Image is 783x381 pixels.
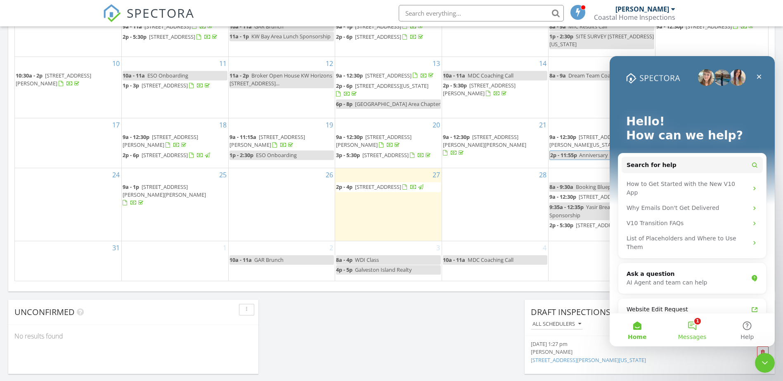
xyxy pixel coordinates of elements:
[336,183,425,190] a: 2p - 4p [STREET_ADDRESS]
[336,33,352,40] span: 2p - 6p
[549,203,622,219] span: Yasir Breakfast Sponsorship
[228,241,335,280] td: Go to September 2, 2025
[229,23,252,30] span: 10a - 11a
[336,22,441,32] a: 9a - 1p [STREET_ADDRESS]
[443,256,465,263] span: 10a - 11a
[123,151,227,160] a: 2p - 6p [STREET_ADDRESS]
[549,133,642,148] a: 9a - 12:30p [STREET_ADDRESS][PERSON_NAME][US_STATE]
[16,72,91,87] a: 10:30a - 2p [STREET_ADDRESS][PERSON_NAME]
[123,183,206,206] a: 9a - 1p [STREET_ADDRESS][PERSON_NAME][PERSON_NAME]
[228,168,335,241] td: Go to August 26, 2025
[594,13,675,21] div: Coastal Home Inspections
[111,241,121,254] a: Go to August 31, 2025
[549,168,655,241] td: Go to August 29, 2025
[435,241,442,254] a: Go to September 3, 2025
[111,118,121,132] a: Go to August 17, 2025
[442,241,549,280] td: Go to September 4, 2025
[122,56,229,118] td: Go to August 11, 2025
[254,23,284,30] span: GAR Brunch
[686,23,732,30] span: [STREET_ADDRESS]
[123,82,211,89] a: 1p - 3p [STREET_ADDRESS]
[431,57,442,70] a: Go to August 13, 2025
[324,168,335,181] a: Go to August 26, 2025
[256,151,297,159] span: ESO Onboarding
[228,118,335,168] td: Go to August 19, 2025
[15,7,122,56] td: Go to August 3, 2025
[229,72,332,87] span: Broker Open House KW Horizons [STREET_ADDRESS]...
[15,241,122,280] td: Go to August 31, 2025
[431,118,442,132] a: Go to August 20, 2025
[336,151,432,159] a: 3p - 5:30p [STREET_ADDRESS]
[549,241,655,280] td: Go to September 5, 2025
[336,33,425,40] a: 2p - 6p [STREET_ADDRESS]
[147,72,188,79] span: ESO Onboarding
[336,182,441,192] a: 2p - 4p [STREET_ADDRESS]
[355,100,440,108] span: [GEOGRAPHIC_DATA] Area Chapter
[336,132,441,150] a: 9a - 12:30p [STREET_ADDRESS][PERSON_NAME]
[531,340,729,364] a: [DATE] 1:27 pm [PERSON_NAME] [STREET_ADDRESS][PERSON_NAME][US_STATE]
[336,81,441,99] a: 2p - 6p [STREET_ADDRESS][US_STATE]
[755,353,775,373] iframe: Intercom live chat
[229,133,305,148] a: 9a - 11:15a [STREET_ADDRESS][PERSON_NAME]
[531,340,729,348] div: [DATE] 1:27 pm
[549,132,654,150] a: 9a - 12:30p [STREET_ADDRESS][PERSON_NAME][US_STATE]
[324,57,335,70] a: Go to August 12, 2025
[229,133,305,148] span: [STREET_ADDRESS][PERSON_NAME]
[336,151,441,160] a: 3p - 5:30p [STREET_ADDRESS]
[335,7,442,56] td: Go to August 6, 2025
[531,356,646,364] a: [STREET_ADDRESS][PERSON_NAME][US_STATE]
[537,57,548,70] a: Go to August 14, 2025
[355,33,401,40] span: [STREET_ADDRESS]
[324,118,335,132] a: Go to August 19, 2025
[549,183,573,190] span: 8a - 9:30a
[15,118,122,168] td: Go to August 17, 2025
[355,183,401,190] span: [STREET_ADDRESS]
[365,72,412,79] span: [STREET_ADDRESS]
[549,118,655,168] td: Go to August 22, 2025
[123,133,198,148] a: 9a - 12:30p [STREET_ADDRESS][PERSON_NAME]
[15,168,122,241] td: Go to August 24, 2025
[123,82,139,89] span: 1p - 3p
[123,183,139,190] span: 9a - 1p
[123,32,227,42] a: 2p - 5:30p [STREET_ADDRESS]
[550,151,577,160] span: 2p - 11:55p
[336,82,352,89] span: 2p - 6p
[443,81,548,99] a: 2p - 5:30p [STREET_ADDRESS][PERSON_NAME]
[579,193,625,200] span: [STREET_ADDRESS]
[399,5,564,21] input: Search everything...
[336,72,435,79] a: 9a - 12:30p [STREET_ADDRESS]
[328,241,335,254] a: Go to September 2, 2025
[537,168,548,181] a: Go to August 28, 2025
[336,266,352,273] span: 4p - 5p
[228,56,335,118] td: Go to August 12, 2025
[568,23,607,30] span: MIC Results Call
[218,57,228,70] a: Go to August 11, 2025
[111,168,121,181] a: Go to August 24, 2025
[549,7,655,56] td: Go to August 8, 2025
[355,82,428,89] span: [STREET_ADDRESS][US_STATE]
[123,133,149,141] span: 9a - 12:30p
[336,71,441,81] a: 9a - 12:30p [STREET_ADDRESS]
[336,72,363,79] span: 9a - 12:30p
[103,4,121,22] img: The Best Home Inspection Software - Spectora
[355,266,412,273] span: Galveston Island Realty
[123,182,227,208] a: 9a - 1p [STREET_ADDRESS][PERSON_NAME][PERSON_NAME]
[122,241,229,280] td: Go to September 1, 2025
[443,82,516,97] a: 2p - 5:30p [STREET_ADDRESS][PERSON_NAME]
[541,241,548,254] a: Go to September 4, 2025
[442,7,549,56] td: Go to August 7, 2025
[336,100,352,108] span: 6p - 8p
